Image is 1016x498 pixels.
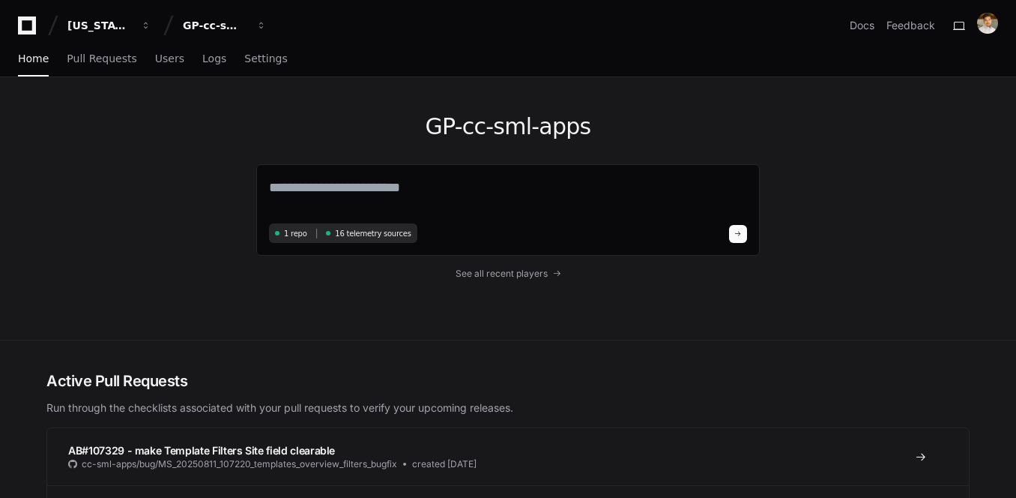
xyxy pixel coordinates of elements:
[183,18,247,33] div: GP-cc-sml-apps
[18,54,49,63] span: Home
[67,42,136,76] a: Pull Requests
[67,54,136,63] span: Pull Requests
[335,228,411,239] span: 16 telemetry sources
[155,54,184,63] span: Users
[177,12,273,39] button: GP-cc-sml-apps
[155,42,184,76] a: Users
[256,268,760,280] a: See all recent players
[68,444,335,457] span: AB#107329 - make Template Filters Site field clearable
[202,54,226,63] span: Logs
[47,428,969,485] a: AB#107329 - make Template Filters Site field clearablecc-sml-apps/bug/MS_20250811_107220_template...
[46,370,970,391] h2: Active Pull Requests
[46,400,970,415] p: Run through the checklists associated with your pull requests to verify your upcoming releases.
[202,42,226,76] a: Logs
[284,228,307,239] span: 1 repo
[886,18,935,33] button: Feedback
[968,448,1009,489] iframe: Open customer support
[456,268,548,280] span: See all recent players
[850,18,874,33] a: Docs
[18,42,49,76] a: Home
[244,54,287,63] span: Settings
[412,458,477,470] span: created [DATE]
[244,42,287,76] a: Settings
[61,12,157,39] button: [US_STATE] Pacific
[256,113,760,140] h1: GP-cc-sml-apps
[977,13,998,34] img: avatar
[82,458,397,470] span: cc-sml-apps/bug/MS_20250811_107220_templates_overview_filters_bugfix
[67,18,132,33] div: [US_STATE] Pacific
